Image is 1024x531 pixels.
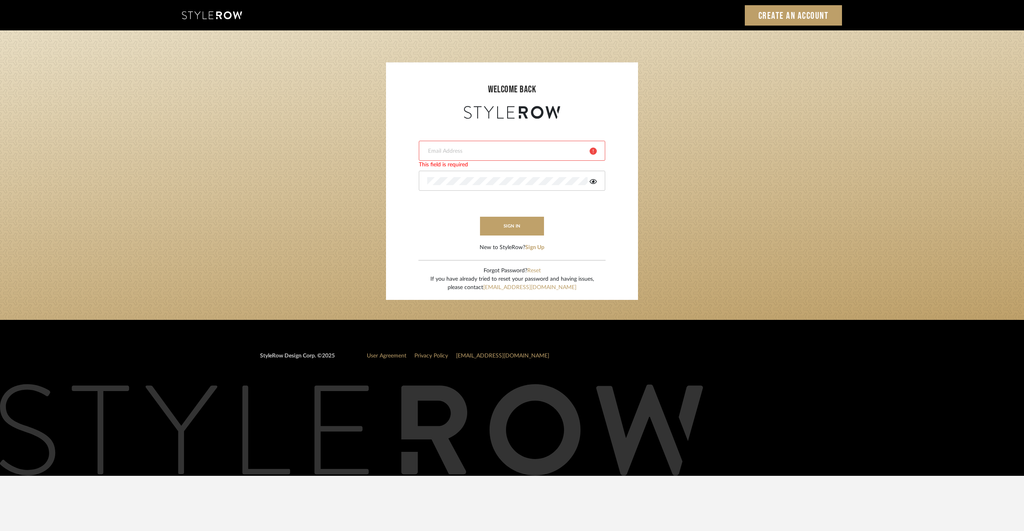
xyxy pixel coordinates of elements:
[483,285,576,290] a: [EMAIL_ADDRESS][DOMAIN_NAME]
[260,352,335,367] div: StyleRow Design Corp. ©2025
[745,5,842,26] a: Create an Account
[430,267,594,275] div: Forgot Password?
[414,353,448,359] a: Privacy Policy
[527,267,541,275] button: Reset
[419,161,605,169] div: This field is required
[430,275,594,292] div: If you have already tried to reset your password and having issues, please contact
[394,82,630,97] div: welcome back
[480,217,544,236] button: sign in
[367,353,406,359] a: User Agreement
[480,244,544,252] div: New to StyleRow?
[525,244,544,252] button: Sign Up
[456,353,549,359] a: [EMAIL_ADDRESS][DOMAIN_NAME]
[427,147,584,155] input: Email Address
